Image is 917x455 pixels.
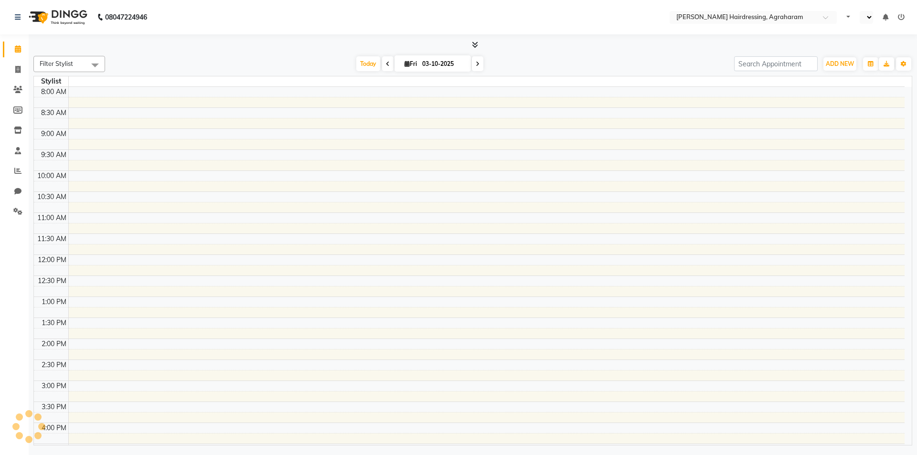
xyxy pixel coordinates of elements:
[40,339,68,349] div: 2:00 PM
[40,297,68,307] div: 1:00 PM
[35,171,68,181] div: 10:00 AM
[419,57,467,71] input: 2025-10-03
[39,150,68,160] div: 9:30 AM
[734,56,818,71] input: Search Appointment
[823,57,856,71] button: ADD NEW
[39,108,68,118] div: 8:30 AM
[402,60,419,67] span: Fri
[24,4,90,31] img: logo
[40,381,68,391] div: 3:00 PM
[36,276,68,286] div: 12:30 PM
[105,4,147,31] b: 08047224946
[40,402,68,412] div: 3:30 PM
[34,76,68,86] div: Stylist
[39,87,68,97] div: 8:00 AM
[356,56,380,71] span: Today
[40,318,68,328] div: 1:30 PM
[36,255,68,265] div: 12:00 PM
[40,423,68,433] div: 4:00 PM
[40,60,73,67] span: Filter Stylist
[35,213,68,223] div: 11:00 AM
[826,60,854,67] span: ADD NEW
[39,129,68,139] div: 9:00 AM
[40,444,68,454] div: 4:30 PM
[35,192,68,202] div: 10:30 AM
[40,360,68,370] div: 2:30 PM
[35,234,68,244] div: 11:30 AM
